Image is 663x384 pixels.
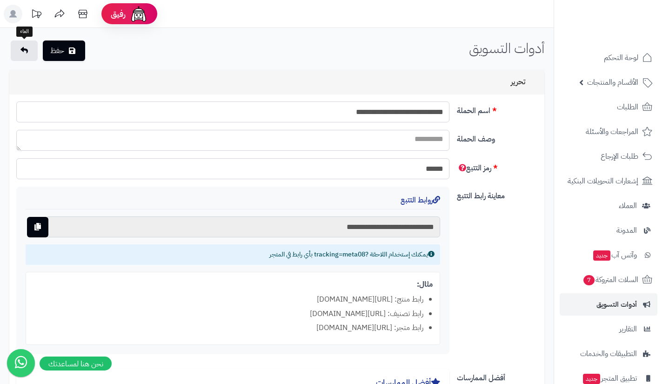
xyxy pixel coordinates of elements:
span: رمز التتبع [457,162,491,174]
span: طلبات الإرجاع [601,150,638,163]
span: السلات المتروكة [583,273,638,286]
li: رابط متجر: [URL][DOMAIN_NAME] [33,323,423,333]
a: وآتس آبجديد [560,244,657,266]
a: المدونة [560,219,657,242]
label: وصف الحملة [453,130,541,145]
a: لوحة التحكم [560,47,657,69]
span: المدونة [616,224,637,237]
span: جديد [583,374,600,384]
label: اسم الحملة [453,101,541,116]
a: المراجعات والأسئلة [560,121,657,143]
a: التقارير [560,318,657,340]
a: العملاء [560,195,657,217]
li: رابط منتج: [URL][DOMAIN_NAME] [33,294,423,305]
span: الطلبات [617,101,638,114]
h4: روابط التتبع [26,196,440,210]
label: أفضل الممارسات [453,369,541,384]
a: إشعارات التحويلات البنكية [560,170,657,192]
h1: أدوات التسويق [469,40,544,56]
span: جديد [593,250,610,261]
span: العملاء [619,199,637,212]
a: التطبيقات والخدمات [560,343,657,365]
button: حفظ [43,40,85,61]
span: وآتس آب [592,249,637,262]
span: 7 [583,275,595,285]
span: التقارير [619,323,637,336]
li: رابط تصنيف: [URL][DOMAIN_NAME] [33,309,423,319]
h3: تحرير [511,78,535,87]
a: طلبات الإرجاع [560,145,657,168]
a: الطلبات [560,96,657,118]
span: رفيق [111,8,126,20]
strong: مثال: [417,279,433,290]
span: لوحة التحكم [604,51,638,64]
span: إشعارات التحويلات البنكية [568,175,638,188]
a: أدوات التسويق [560,293,657,316]
span: المراجعات والأسئلة [586,125,638,138]
span: أدوات التسويق [596,298,637,311]
a: السلات المتروكة7 [560,269,657,291]
img: ai-face.png [129,5,148,23]
a: تحديثات المنصة [25,5,48,26]
span: التطبيقات والخدمات [580,347,637,360]
span: الأقسام والمنتجات [587,76,638,89]
div: يمكنك إستخدام اللاحقة ?tracking=meta08 بأي رابط في المتجر [26,244,440,265]
label: معاينة رابط التتبع [453,187,541,202]
div: الغاء [16,27,33,37]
